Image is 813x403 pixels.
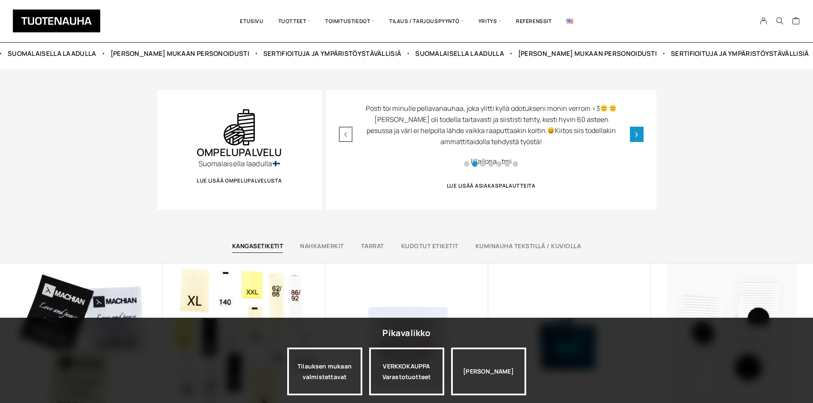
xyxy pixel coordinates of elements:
div: [PERSON_NAME] mukaan personoidusti [111,49,249,58]
span: Yritys [471,6,509,36]
div: VERKKOKAUPPA Varastotuotteet [369,348,444,395]
a: Tarrat [361,242,384,250]
a: VERKKOKAUPPAVarastotuotteet [369,348,444,395]
img: 🙂 [609,104,616,111]
span: Go to slide 3 [480,161,486,167]
a: Referenssit [509,6,559,36]
span: Tuotteet [271,6,318,36]
p: Suomalaisella laadulla [157,157,322,170]
a: Nahkamerkit [300,242,344,250]
span: Go to slide 5 [496,161,502,167]
span: Lue lisää ompelupalvelusta [197,178,282,183]
a: My Account [755,17,772,25]
span: Tilaus / Tarjouspyyntö [382,6,471,36]
span: Go to slide 7 [513,161,518,167]
a: Tilauksen mukaan valmistettavat [287,348,362,395]
div: Sertifioituja ja ympäristöystävällisiä [671,49,809,58]
div: Sertifioituja ja ympäristöystävällisiä [263,49,401,58]
img: 🇫🇮 [273,160,280,167]
img: 🙂 [600,104,607,111]
div: 2 / 7 [360,103,622,175]
img: 😀 [548,127,554,133]
div: Pikavalikko [382,325,430,341]
a: Lue lisää asiakaspalautteita [425,175,557,197]
img: English [566,19,573,23]
img: Tuotenauha Oy [13,9,100,32]
a: Cart [792,17,800,27]
a: Etusivu [233,6,271,36]
h2: OMPELUPALVELU [157,147,322,157]
a: Lue lisää ompelupalvelusta [175,170,304,191]
div: Suomalaisella laadulla [8,49,96,58]
a: Kuminauha tekstillä / kuviolla [475,242,581,250]
span: Toimitustiedot [318,6,382,36]
a: lillailona_tmi [471,157,512,166]
div: [PERSON_NAME] mukaan personoidusti [518,49,657,58]
a: Kangasetiketit [232,242,283,250]
span: Go to slide 4 [488,161,494,167]
span: Go to slide 6 [504,161,510,167]
img: Etusivu 2 [219,107,259,147]
div: Suomalaisella laadulla [415,49,504,58]
span: Lue lisää asiakaspalautteita [447,183,536,188]
button: Search [772,17,788,25]
div: [PERSON_NAME] [451,348,526,395]
span: Go to slide 2 [472,161,478,167]
span: Go to slide 1 [464,161,469,167]
a: Kudotut etiketit [401,242,458,250]
p: Posti toi minulle pellavanauhaa, joka ylitti kyllä odotukseni monin verroin <3 [PERSON_NAME] oli ... [360,103,622,147]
